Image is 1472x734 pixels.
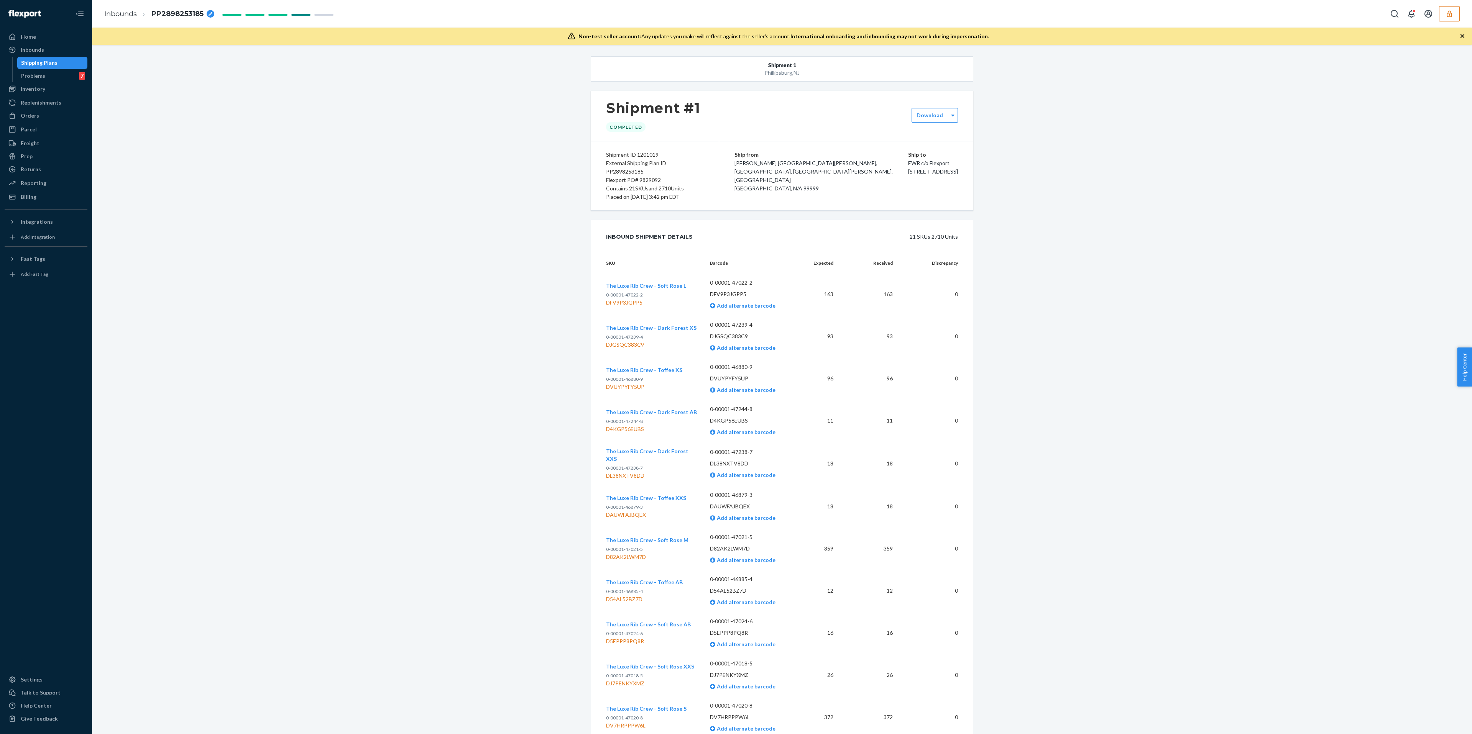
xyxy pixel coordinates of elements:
[5,123,87,136] a: Parcel
[21,72,45,80] div: Problems
[710,545,795,552] p: D82AK2LWM7D
[606,495,686,501] span: The Luxe Rib Crew - Toffee XXS
[606,637,691,645] div: D5EPPP8PQ8R
[899,357,958,400] td: 0
[710,641,775,647] a: Add alternate barcode
[734,151,908,159] p: Ship from
[710,363,795,371] p: 0-00001-46880-9
[606,100,700,116] h1: Shipment #1
[710,629,795,637] p: D5EPPP8PQ8R
[710,683,775,690] a: Add alternate barcode
[768,61,796,69] span: Shipment 1
[606,176,703,184] div: Flexport PO# 9829092
[710,387,775,393] a: Add alternate barcode
[801,357,839,400] td: 96
[710,514,775,521] a: Add alternate barcode
[1421,6,1436,21] button: Open account menu
[1457,347,1472,387] span: Help Center
[21,126,37,133] div: Parcel
[715,557,775,563] span: Add alternate barcode
[606,621,691,628] span: The Luxe Rib Crew - Soft Rose AB
[606,376,643,382] span: 0-00001-46880-9
[21,179,46,187] div: Reporting
[21,33,36,41] div: Home
[606,341,697,349] div: DJGSQC383C9
[710,321,795,329] p: 0-00001-47239-4
[5,177,87,189] a: Reporting
[715,302,775,309] span: Add alternate barcode
[72,6,87,21] button: Close Navigation
[5,163,87,175] a: Returns
[917,111,943,119] label: Download
[5,110,87,122] a: Orders
[606,715,643,721] span: 0-00001-47020-8
[715,387,775,393] span: Add alternate barcode
[899,442,958,485] td: 0
[839,654,899,696] td: 26
[710,448,795,456] p: 0-00001-47238-7
[606,705,687,713] button: The Luxe Rib Crew - Soft Rose S
[899,654,958,696] td: 0
[710,405,795,413] p: 0-00001-47244-8
[715,472,775,478] span: Add alternate barcode
[606,254,704,273] th: SKU
[21,193,36,201] div: Billing
[606,292,643,298] span: 0-00001-47022-2
[21,85,45,93] div: Inventory
[21,255,45,263] div: Fast Tags
[1422,711,1464,730] iframe: Opens a widget where you can chat to one of our agents
[606,448,688,462] span: The Luxe Rib Crew - Dark Forest XXS
[5,44,87,56] a: Inbounds
[839,254,899,273] th: Received
[801,570,839,612] td: 12
[606,324,697,332] button: The Luxe Rib Crew - Dark Forest XS
[606,536,688,544] button: The Luxe Rib Crew - Soft Rose M
[839,570,899,612] td: 12
[710,725,775,732] a: Add alternate barcode
[5,673,87,686] a: Settings
[21,689,61,696] div: Talk to Support
[591,56,973,82] button: Shipment 1Phillipsburg,NJ
[899,570,958,612] td: 0
[839,315,899,357] td: 93
[606,578,683,586] button: The Luxe Rib Crew - Toffee AB
[801,254,839,273] th: Expected
[606,588,643,594] span: 0-00001-46885-4
[606,663,694,670] button: The Luxe Rib Crew - Soft Rose XXS
[710,417,795,424] p: D4KGP56EUBS
[606,631,643,636] span: 0-00001-47024-6
[98,3,220,25] ol: breadcrumbs
[710,503,795,510] p: DAUWFAJBQEX
[606,408,697,416] button: The Luxe Rib Crew - Dark Forest AB
[908,151,958,159] p: Ship to
[21,99,61,106] div: Replenishments
[606,504,643,510] span: 0-00001-46879-3
[801,612,839,654] td: 16
[79,72,85,80] div: 7
[606,334,643,340] span: 0-00001-47239-4
[5,150,87,162] a: Prep
[790,33,989,39] span: International onboarding and inbounding may not work during impersonation.
[21,112,39,120] div: Orders
[17,70,88,82] a: Problems7
[899,315,958,357] td: 0
[606,383,682,391] div: DVUYPYFY5UP
[908,168,958,175] span: [STREET_ADDRESS]
[801,442,839,485] td: 18
[710,460,795,467] p: DL38NXTV8DD
[839,400,899,442] td: 11
[606,553,688,561] div: D82AK2LWM7D
[21,271,48,277] div: Add Fast Tag
[710,429,775,435] a: Add alternate barcode
[710,491,795,499] p: 0-00001-46879-3
[5,137,87,149] a: Freight
[5,700,87,712] a: Help Center
[710,713,795,721] p: DV7HRPPPW6L
[801,485,839,528] td: 18
[710,587,795,595] p: D54AL52BZ7D
[839,528,899,570] td: 359
[606,511,686,519] div: DAUWFAJBQEX
[5,686,87,699] button: Talk to Support
[5,216,87,228] button: Integrations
